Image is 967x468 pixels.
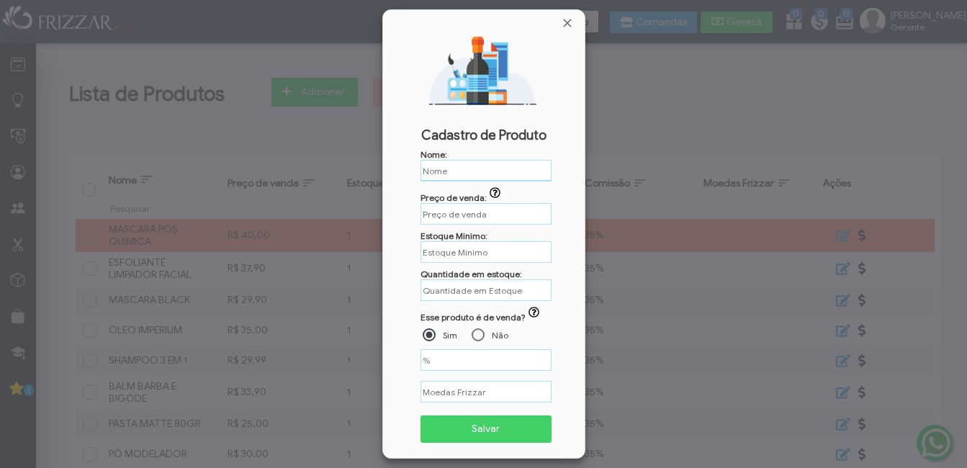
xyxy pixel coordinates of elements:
span: Salvar [431,418,542,440]
input: Quandidade em estoque [420,279,552,301]
label: Quantidade em estoque: [420,269,522,279]
input: Comissão [420,349,552,371]
a: Fechar [560,16,575,30]
input: Moedas Frizzar [420,381,552,402]
button: ui-button [526,307,546,321]
label: Estoque Minimo: [420,230,487,241]
span: Esse produto é de venda? [420,312,526,323]
input: Caso seja um produto de uso quanto você cobra por dose aplicada [420,203,552,225]
label: Não [492,330,508,341]
label: Preço de venda: [420,192,508,203]
label: Sim [443,330,457,341]
span: Cadastro de Produto [392,127,576,143]
img: Novo Produto [394,33,574,105]
input: Nome [420,160,552,181]
button: Preço de venda: [487,187,507,202]
label: Nome: [420,149,447,160]
input: Você receberá um aviso quando o seu estoque atingir o estoque mínimo. [420,241,552,263]
button: Salvar [420,415,552,443]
